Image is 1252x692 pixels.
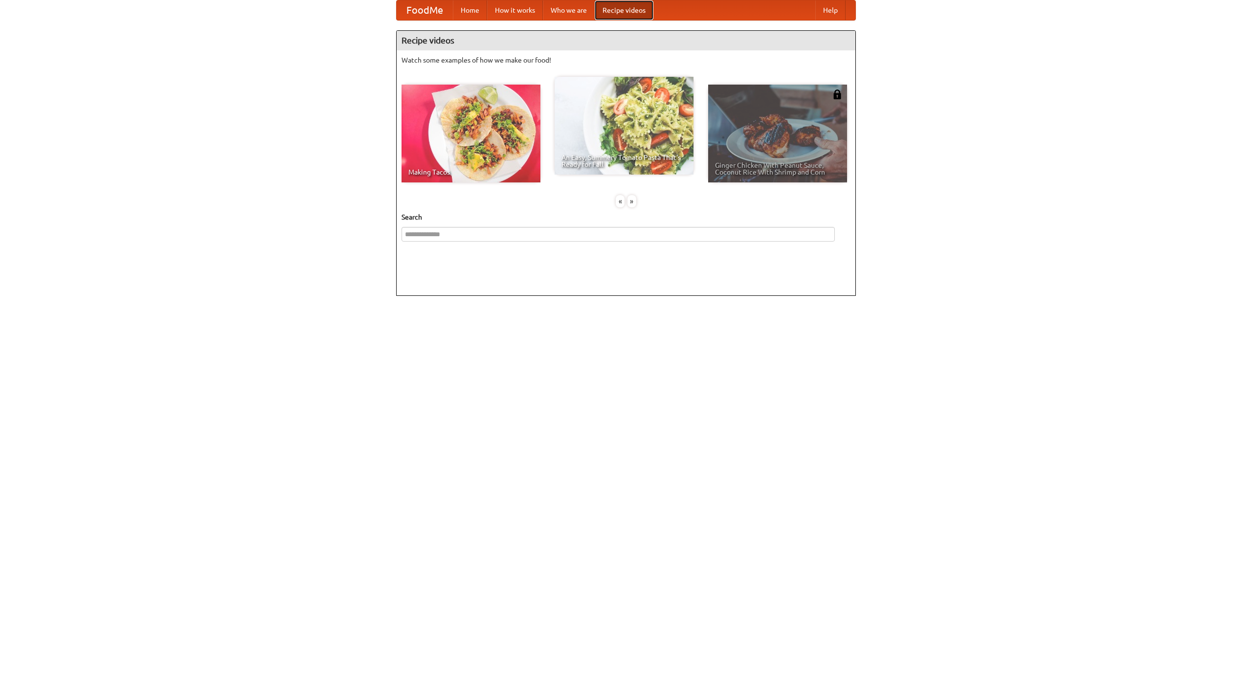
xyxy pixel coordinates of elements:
a: An Easy, Summery Tomato Pasta That's Ready for Fall [555,77,693,175]
div: » [627,195,636,207]
h5: Search [402,212,850,222]
a: Who we are [543,0,595,20]
a: Recipe videos [595,0,653,20]
span: An Easy, Summery Tomato Pasta That's Ready for Fall [561,154,687,168]
a: Home [453,0,487,20]
a: Help [815,0,846,20]
a: FoodMe [397,0,453,20]
a: How it works [487,0,543,20]
a: Making Tacos [402,85,540,182]
span: Making Tacos [408,169,534,176]
p: Watch some examples of how we make our food! [402,55,850,65]
h4: Recipe videos [397,31,855,50]
div: « [616,195,625,207]
img: 483408.png [832,89,842,99]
